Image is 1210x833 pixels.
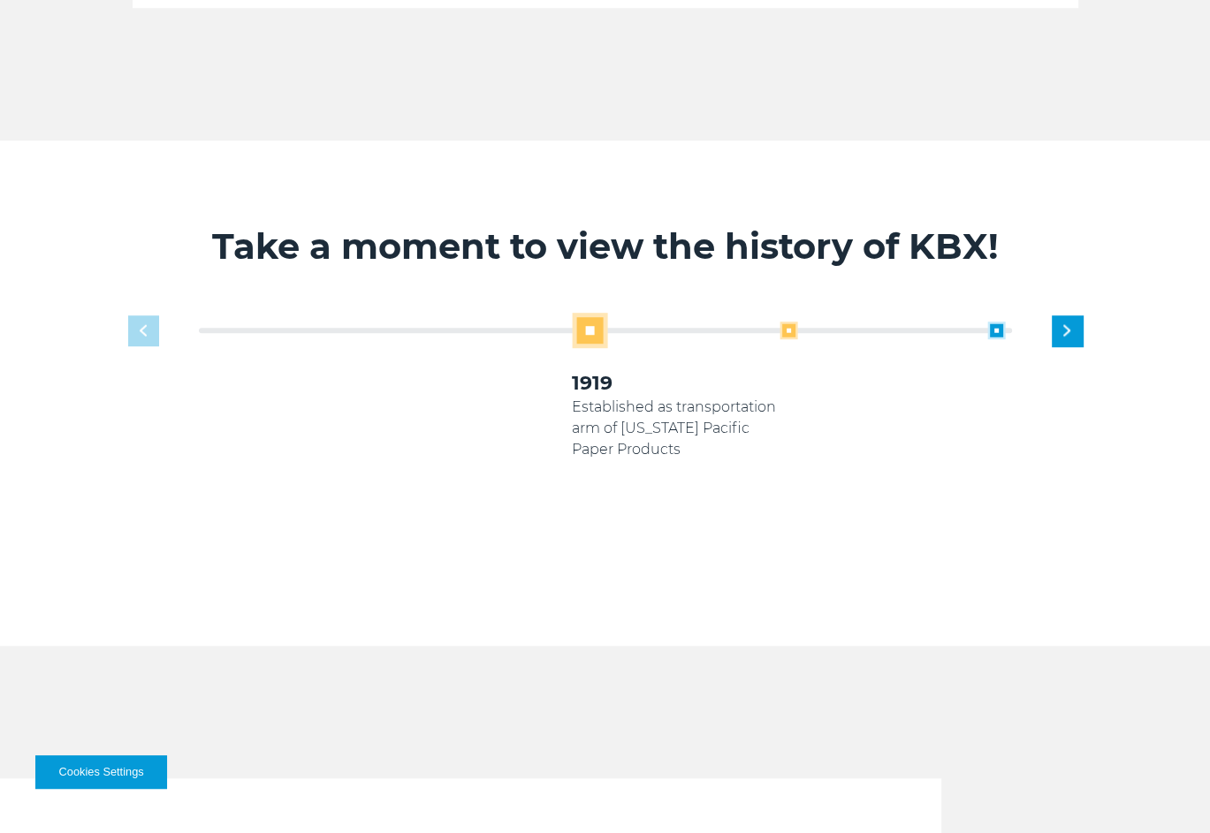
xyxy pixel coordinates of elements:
h2: Take a moment to view the history of KBX! [62,224,1149,269]
p: Established as transportation arm of [US_STATE] Pacific Paper Products [572,397,780,460]
div: Next slide [1052,315,1083,346]
button: Cookies Settings [35,755,167,789]
h3: 1919 [572,370,780,397]
img: next slide [1063,325,1070,337]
